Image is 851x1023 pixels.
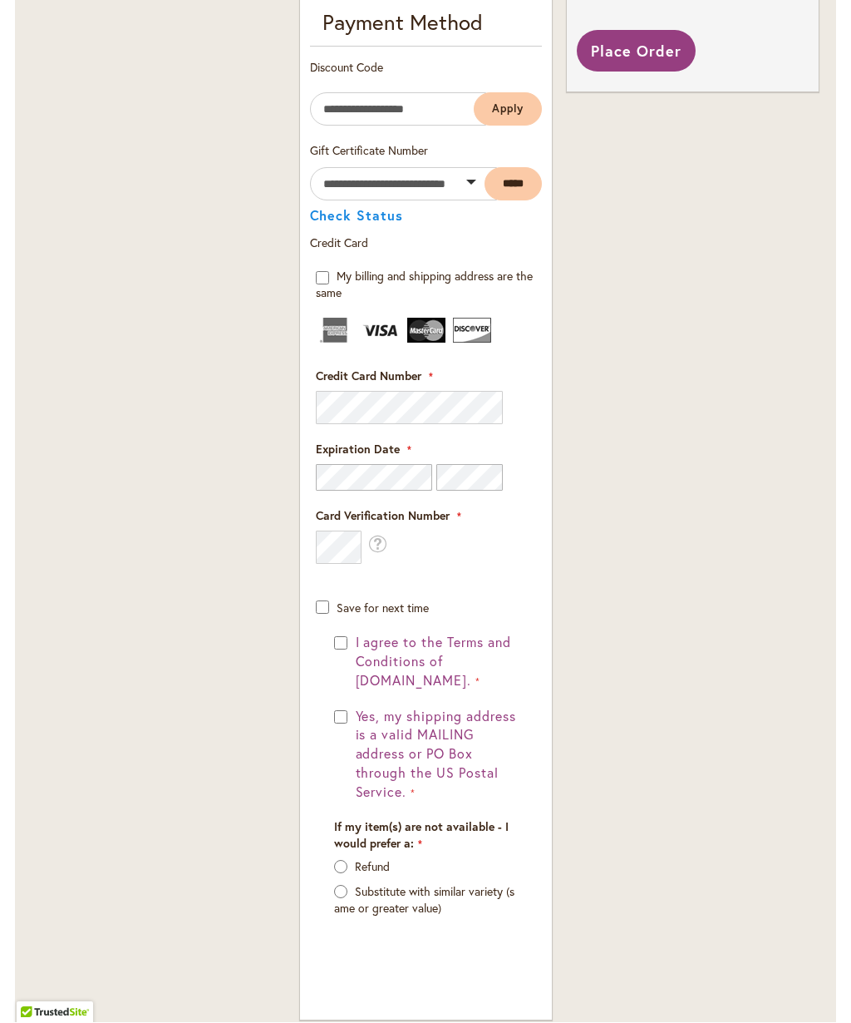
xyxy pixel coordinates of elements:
[453,319,491,343] img: Discover
[334,819,509,852] span: If my item(s) are not available - I would prefer a:
[310,143,428,159] span: Gift Certificate Number
[356,634,511,689] span: I agree to the Terms and Conditions of [DOMAIN_NAME].
[362,319,400,343] img: Visa
[310,7,542,47] div: Payment Method
[334,884,514,917] label: Substitute with similar variety (same or greater value)
[310,210,404,223] button: Check Status
[407,319,445,343] img: MasterCard
[492,102,524,116] span: Apply
[591,42,681,62] span: Place Order
[577,31,696,72] button: Place Order
[474,93,542,126] button: Apply
[316,508,450,524] span: Card Verification Number
[310,60,383,76] span: Discount Code
[316,269,533,301] span: My billing and shipping address are the same
[316,368,421,384] span: Credit Card Number
[337,600,429,616] span: Save for next time
[316,442,400,457] span: Expiration Date
[355,859,390,875] label: Refund
[316,319,354,343] img: American Express
[12,964,59,1011] iframe: Launch Accessibility Center
[310,235,368,251] span: Credit Card
[356,708,516,801] span: Yes, my shipping address is a valid MAILING address or PO Box through the US Postal Service.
